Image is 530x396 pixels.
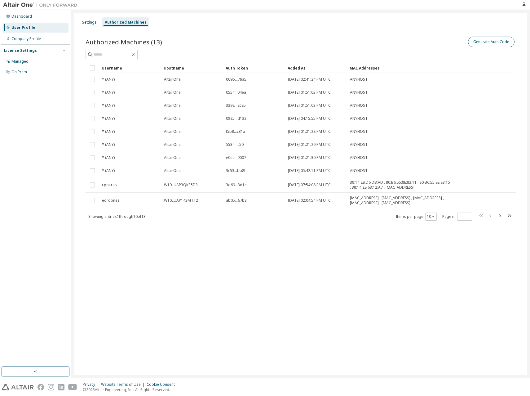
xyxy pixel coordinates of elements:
[88,214,146,219] span: Showing entries 1 through 10 of 13
[442,213,472,221] span: Page n.
[350,90,368,95] span: ANYHOST
[288,155,331,160] span: [DATE] 01:21:30 PM UTC
[58,384,64,390] img: linkedin.svg
[48,384,54,390] img: instagram.svg
[226,103,246,108] span: 3392...8c85
[226,90,246,95] span: 0554...04ea
[350,142,368,147] span: ANYHOST
[350,196,450,205] span: [MAC_ADDRESS] , [MAC_ADDRESS] , [MAC_ADDRESS] , [MAC_ADDRESS] , [MAC_ADDRESS]
[164,168,181,173] span: AltairOne
[288,103,331,108] span: [DATE] 01:51:03 PM UTC
[468,37,515,47] button: Generate Auth Code
[396,213,437,221] span: Items per page
[11,59,29,64] div: Managed
[226,142,245,147] span: 5534...c50f
[102,168,115,173] span: * (ANY)
[164,77,181,82] span: AltairOne
[226,77,246,82] span: 009b...79a5
[288,142,331,147] span: [DATE] 01:21:29 PM UTC
[102,155,115,160] span: * (ANY)
[147,382,179,387] div: Cookie Consent
[288,182,331,187] span: [DATE] 07:54:08 PM UTC
[164,129,181,134] span: AltairOne
[4,48,37,53] div: License Settings
[68,384,77,390] img: youtube.svg
[164,116,181,121] span: AltairOne
[11,14,32,19] div: Dashboard
[288,129,331,134] span: [DATE] 01:21:28 PM UTC
[164,155,181,160] span: AltairOne
[164,90,181,95] span: AltairOne
[288,63,345,73] div: Added At
[288,168,331,173] span: [DATE] 05:42:11 PM UTC
[164,103,181,108] span: AltairOne
[164,182,198,187] span: W10LUAP3QKS5D3
[226,198,247,203] span: ab05...67b3
[226,155,246,160] span: e0ea...9007
[350,180,450,190] span: 38:14:28:D6:DB:AD , 80:B6:55:8E:83:11 , 80:B6:55:8E:83:15 , 38:14:28:63:12:A7 , [MAC_ADDRESS]
[102,116,115,121] span: * (ANY)
[83,382,101,387] div: Privacy
[83,387,179,392] p: © 2025 Altair Engineering, Inc. All Rights Reserved.
[102,90,115,95] span: * (ANY)
[11,36,41,41] div: Company Profile
[350,129,368,134] span: ANYHOST
[350,168,368,173] span: ANYHOST
[226,129,245,134] span: f5b8...c31a
[164,198,198,203] span: W10LUAP143MTT2
[11,25,35,30] div: User Profile
[164,63,221,73] div: Hostname
[101,382,147,387] div: Website Terms of Use
[102,142,115,147] span: * (ANY)
[82,20,97,25] div: Settings
[102,77,115,82] span: * (ANY)
[226,63,283,73] div: Auth Token
[86,38,162,46] span: Authorized Machines (13)
[102,129,115,134] span: * (ANY)
[350,103,368,108] span: ANYHOST
[102,198,119,203] span: eordonez
[102,103,115,108] span: * (ANY)
[38,384,44,390] img: facebook.svg
[164,142,181,147] span: AltairOne
[288,198,331,203] span: [DATE] 02:04:54 PM UTC
[3,2,81,8] img: Altair One
[427,214,435,219] button: 10
[2,384,34,390] img: altair_logo.svg
[288,116,331,121] span: [DATE] 04:15:55 PM UTC
[288,90,331,95] span: [DATE] 01:51:03 PM UTC
[226,168,245,173] span: 3c53...bb8f
[105,20,147,25] div: Authorized Machines
[350,77,368,82] span: ANYHOST
[226,116,246,121] span: 0825...d132
[288,77,331,82] span: [DATE] 02:41:24 PM UTC
[11,70,27,74] div: On Prem
[102,182,117,187] span: cpoitras
[350,116,368,121] span: ANYHOST
[350,63,451,73] div: MAC Addresses
[350,155,368,160] span: ANYHOST
[226,182,247,187] span: 3d69...3d1e
[102,63,159,73] div: Username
